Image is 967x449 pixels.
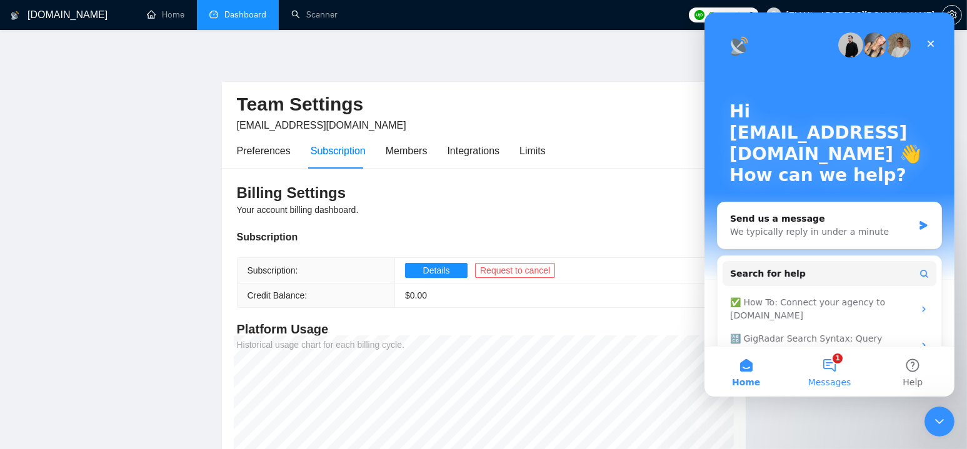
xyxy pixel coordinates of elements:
h2: Team Settings [237,92,731,117]
span: Your account billing dashboard. [237,205,359,215]
button: Details [405,263,468,278]
span: Subscription: [248,265,298,275]
span: setting [943,10,961,20]
span: [EMAIL_ADDRESS][DOMAIN_NAME] [237,120,406,131]
span: Connects: [709,8,746,22]
span: Request to cancel [480,264,550,277]
iframe: Intercom live chat [924,407,954,437]
h4: Platform Usage [237,320,731,338]
span: $ 0.00 [405,290,427,300]
span: 0 [749,8,754,22]
div: Subscription [311,143,366,159]
div: Integrations [448,143,500,159]
a: dashboardDashboard [209,9,266,20]
div: Preferences [237,143,291,159]
button: Request to cancel [475,263,555,278]
a: setting [942,10,962,20]
img: upwork-logo.png [694,10,704,20]
div: Subscription [237,229,731,245]
button: setting [942,5,962,25]
span: user [769,11,778,19]
a: homeHome [147,9,184,20]
a: searchScanner [291,9,338,20]
iframe: Intercom live chat [704,12,954,397]
div: Limits [519,143,546,159]
img: logo [11,6,19,26]
span: Details [423,264,450,277]
h3: Billing Settings [237,183,731,203]
div: Members [386,143,428,159]
span: Credit Balance: [248,290,308,300]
